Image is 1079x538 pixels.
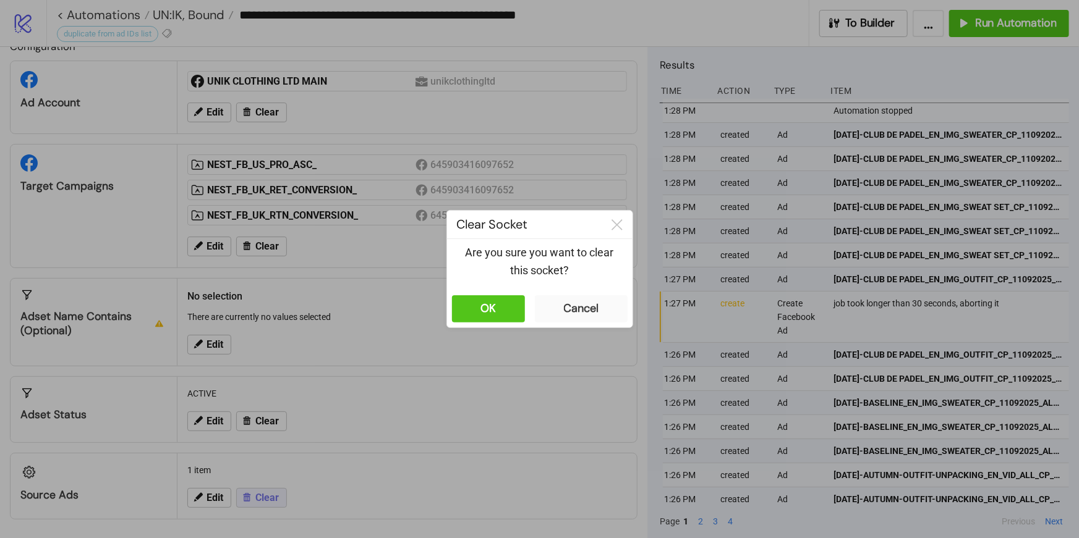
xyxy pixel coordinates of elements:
div: Cancel [564,301,599,316]
div: Clear Socket [447,211,602,238]
p: Are you sure you want to clear this socket? [457,244,623,279]
button: Cancel [535,295,628,322]
button: OK [452,295,525,322]
div: OK [480,301,496,316]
